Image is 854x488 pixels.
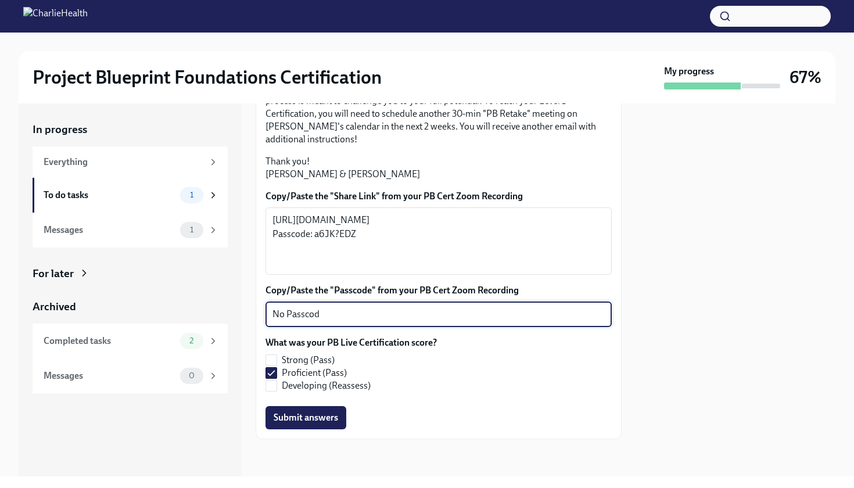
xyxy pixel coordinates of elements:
label: What was your PB Live Certification score? [265,336,437,349]
span: Strong (Pass) [282,354,335,367]
label: Copy/Paste the "Passcode" from your PB Cert Zoom Recording [265,284,612,297]
img: CharlieHealth [23,7,88,26]
span: Submit answers [274,412,338,424]
span: 0 [182,371,202,380]
div: Messages [44,369,175,382]
span: 2 [182,336,200,345]
textarea: [URL][DOMAIN_NAME] Passcode: a6JK?EDZ [272,213,605,269]
span: 1 [183,225,200,234]
a: To do tasks1 [33,178,228,213]
a: In progress [33,122,228,137]
p: Thank you! [PERSON_NAME] & [PERSON_NAME] [265,155,612,181]
a: For later [33,266,228,281]
a: Messages1 [33,213,228,247]
span: 1 [183,191,200,199]
a: Messages0 [33,358,228,393]
strong: My progress [664,65,714,78]
div: Everything [44,156,203,168]
h3: 67% [790,67,821,88]
a: Archived [33,299,228,314]
a: Completed tasks2 [33,324,228,358]
div: Completed tasks [44,335,175,347]
h2: Project Blueprint Foundations Certification [33,66,382,89]
div: To do tasks [44,189,175,202]
a: Everything [33,146,228,178]
button: Submit answers [265,406,346,429]
textarea: No Passco [272,307,605,321]
span: Developing (Reassess) [282,379,371,392]
p: Note: if you received a "Developing (Reasses)" score, don't get disheartened--this process is mea... [265,82,612,146]
div: Messages [44,224,175,236]
span: Proficient (Pass) [282,367,347,379]
div: For later [33,266,74,281]
label: Copy/Paste the "Share Link" from your PB Cert Zoom Recording [265,190,612,203]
